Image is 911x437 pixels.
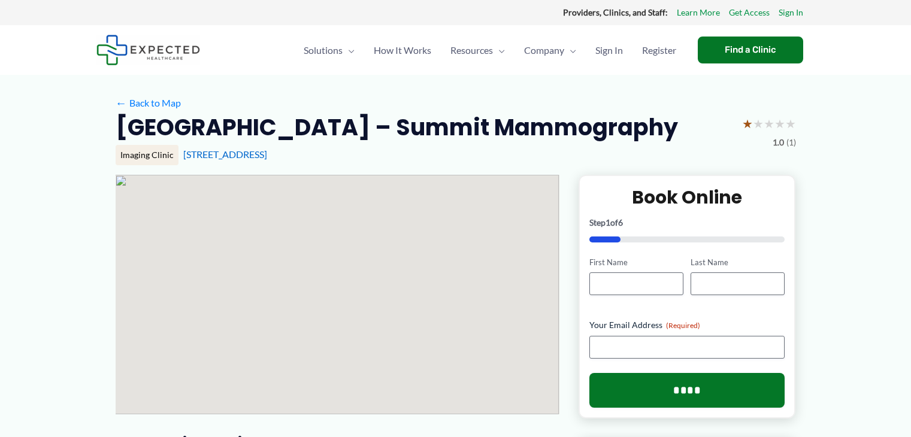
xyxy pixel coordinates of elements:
span: (Required) [666,321,700,330]
span: ★ [785,113,796,135]
label: Last Name [691,257,785,268]
span: Menu Toggle [343,29,355,71]
a: ResourcesMenu Toggle [441,29,514,71]
span: Solutions [304,29,343,71]
a: Find a Clinic [698,37,803,63]
span: ← [116,97,127,108]
a: Sign In [586,29,632,71]
span: Resources [450,29,493,71]
span: How It Works [374,29,431,71]
span: 1 [606,217,610,227]
span: (1) [786,135,796,150]
a: How It Works [364,29,441,71]
span: Register [642,29,676,71]
img: Expected Healthcare Logo - side, dark font, small [96,35,200,65]
span: Menu Toggle [493,29,505,71]
a: SolutionsMenu Toggle [294,29,364,71]
label: First Name [589,257,683,268]
span: Sign In [595,29,623,71]
span: ★ [753,113,764,135]
a: [STREET_ADDRESS] [183,148,267,160]
strong: Providers, Clinics, and Staff: [563,7,668,17]
span: ★ [764,113,774,135]
span: 1.0 [773,135,784,150]
span: Menu Toggle [564,29,576,71]
h2: Book Online [589,186,785,209]
span: ★ [742,113,753,135]
span: 6 [618,217,623,227]
span: Company [524,29,564,71]
a: ←Back to Map [116,94,181,112]
span: ★ [774,113,785,135]
p: Step of [589,218,785,227]
label: Your Email Address [589,319,785,331]
a: CompanyMenu Toggle [514,29,586,71]
h2: [GEOGRAPHIC_DATA] – Summit Mammography [116,113,678,142]
a: Get Access [729,5,770,20]
div: Imaging Clinic [116,145,178,165]
a: Register [632,29,686,71]
a: Sign In [779,5,803,20]
a: Learn More [677,5,720,20]
nav: Primary Site Navigation [294,29,686,71]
